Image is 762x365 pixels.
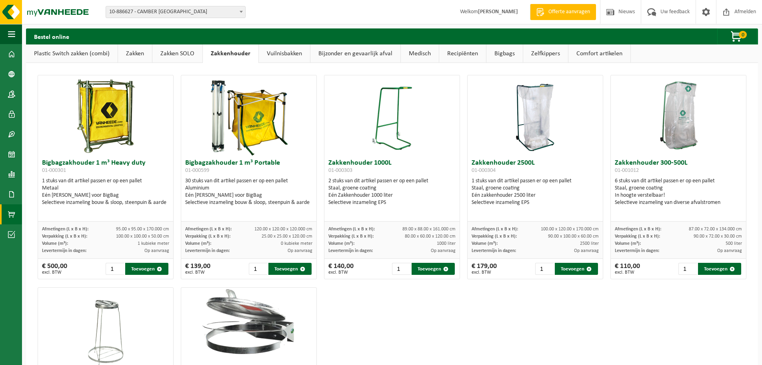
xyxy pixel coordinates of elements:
[185,248,230,253] span: Levertermijn in dagen:
[106,263,124,275] input: 1
[405,234,456,239] span: 80.00 x 60.00 x 120.00 cm
[392,263,411,275] input: 1
[472,234,517,239] span: Verpakking (L x B x H):
[328,177,456,206] div: 2 stuks van dit artikel passen er op een pallet
[209,75,289,155] img: 01-000599
[125,263,168,275] button: Toevoegen
[472,167,496,173] span: 01-000304
[185,234,230,239] span: Verpakking (L x B x H):
[615,234,660,239] span: Verpakking (L x B x H):
[328,270,354,275] span: excl. BTW
[472,159,599,175] h3: Zakkenhouder 2500L
[116,234,169,239] span: 100.00 x 100.00 x 50.00 cm
[574,248,599,253] span: Op aanvraag
[678,263,697,275] input: 1
[288,248,312,253] span: Op aanvraag
[615,177,742,206] div: 6 stuks van dit artikel passen er op een pallet
[185,227,232,232] span: Afmetingen (L x B x H):
[535,263,554,275] input: 1
[262,234,312,239] span: 25.00 x 25.00 x 120.00 cm
[42,270,67,275] span: excl. BTW
[42,241,68,246] span: Volume (m³):
[615,241,641,246] span: Volume (m³):
[694,234,742,239] span: 90.00 x 72.00 x 30.00 cm
[717,248,742,253] span: Op aanvraag
[472,241,498,246] span: Volume (m³):
[328,263,354,275] div: € 140,00
[472,248,516,253] span: Levertermijn in dagen:
[310,44,400,63] a: Bijzonder en gevaarlijk afval
[259,44,310,63] a: Vuilnisbakken
[328,192,456,199] div: Eén Zakkenhouder 1000 liter
[437,241,456,246] span: 1000 liter
[546,8,592,16] span: Offerte aanvragen
[185,199,312,206] div: Selectieve inzameling bouw & sloop, steenpuin & aarde
[106,6,246,18] span: 10-886627 - CAMBER SINT-MARTENS-LATEM - SINT-MARTENS-LATEM
[144,248,169,253] span: Op aanvraag
[26,44,118,63] a: Plastic Switch zakken (combi)
[523,44,568,63] a: Zelfkippers
[42,263,67,275] div: € 500,00
[328,167,352,173] span: 01-000303
[615,199,742,206] div: Selectieve inzameling van diverse afvalstromen
[42,199,169,206] div: Selectieve inzameling bouw & sloop, steenpuin & aarde
[185,241,211,246] span: Volume (m³):
[328,159,456,175] h3: Zakkenhouder 1000L
[328,227,375,232] span: Afmetingen (L x B x H):
[615,227,661,232] span: Afmetingen (L x B x H):
[328,234,374,239] span: Verpakking (L x B x H):
[328,248,373,253] span: Levertermijn in dagen:
[472,199,599,206] div: Selectieve inzameling EPS
[185,185,312,192] div: Aluminium
[42,192,169,199] div: Eén [PERSON_NAME] voor BigBag
[615,167,639,173] span: 01-001012
[185,263,210,275] div: € 139,00
[615,159,742,175] h3: Zakkenhouder 300-500L
[739,31,747,38] span: 0
[138,241,169,246] span: 1 kubieke meter
[472,263,497,275] div: € 179,00
[431,248,456,253] span: Op aanvraag
[118,44,152,63] a: Zakken
[472,185,599,192] div: Staal, groene coating
[281,241,312,246] span: 0 kubieke meter
[185,167,209,173] span: 01-000599
[42,227,88,232] span: Afmetingen (L x B x H):
[66,75,146,155] img: 01-000301
[472,177,599,206] div: 1 stuks van dit artikel passen er op een pallet
[42,167,66,173] span: 01-000301
[486,44,523,63] a: Bigbags
[268,263,312,275] button: Toevoegen
[328,185,456,192] div: Staal, groene coating
[412,263,455,275] button: Toevoegen
[26,28,77,44] h2: Bestel online
[615,263,640,275] div: € 110,00
[689,227,742,232] span: 87.00 x 72.00 x 134.000 cm
[530,4,596,20] a: Offerte aanvragen
[615,185,742,192] div: Staal, groene coating
[472,227,518,232] span: Afmetingen (L x B x H):
[541,227,599,232] span: 100.00 x 120.00 x 170.000 cm
[615,192,742,199] div: In hoogte verstelbaar!
[478,9,518,15] strong: [PERSON_NAME]
[185,159,312,175] h3: Bigbagzakhouder 1 m³ Portable
[439,44,486,63] a: Recipiënten
[254,227,312,232] span: 120.00 x 120.00 x 120.000 cm
[515,75,555,155] img: 01-000304
[615,248,659,253] span: Levertermijn in dagen:
[42,159,169,175] h3: Bigbagzakhouder 1 m³ Heavy duty
[42,185,169,192] div: Metaal
[116,227,169,232] span: 95.00 x 95.00 x 170.000 cm
[555,263,598,275] button: Toevoegen
[152,44,202,63] a: Zakken SOLO
[328,241,354,246] span: Volume (m³):
[203,44,258,63] a: Zakkenhouder
[185,270,210,275] span: excl. BTW
[472,270,497,275] span: excl. BTW
[580,241,599,246] span: 2500 liter
[42,177,169,206] div: 1 stuks van dit artikel passen er op een pallet
[568,44,630,63] a: Comfort artikelen
[472,192,599,199] div: Eén zakkenhouder 2500 liter
[726,241,742,246] span: 500 liter
[698,263,741,275] button: Toevoegen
